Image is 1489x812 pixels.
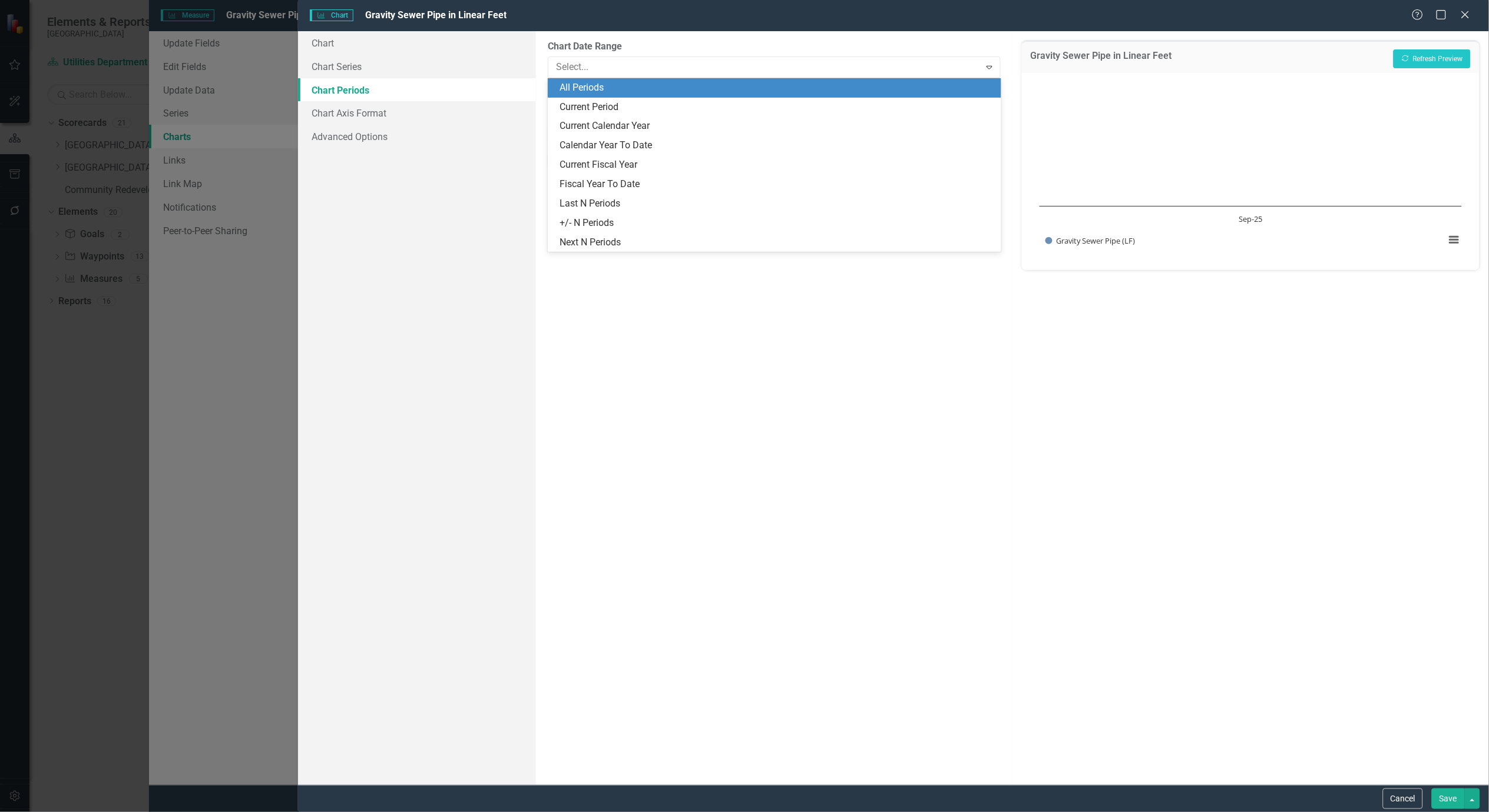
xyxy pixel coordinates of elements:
[298,125,536,148] a: Advanced Options
[1239,214,1263,224] text: Sep-25
[560,236,994,249] div: Next N Periods
[298,101,536,125] a: Chart Axis Format
[560,139,994,152] div: Calendar Year To Date
[560,178,994,191] div: Fiscal Year To Date
[1432,788,1465,809] button: Save
[310,9,353,21] span: Chart
[560,119,994,133] div: Current Calendar Year
[298,78,536,102] a: Chart Periods
[560,158,994,172] div: Current Fiscal Year
[1445,231,1462,248] button: View chart menu, Chart
[1383,788,1423,809] button: Cancel
[560,217,994,230] div: +/- N Periods
[560,101,994,114] div: Current Period
[548,40,1001,54] label: Chart Date Range
[1034,82,1468,258] svg: Interactive chart
[298,31,536,55] a: Chart
[560,197,994,211] div: Last N Periods
[1034,82,1468,258] div: Chart. Highcharts interactive chart.
[298,55,536,78] a: Chart Series
[1031,51,1172,65] h3: Gravity Sewer Pipe in Linear Feet
[1057,235,1136,246] text: Gravity Sewer Pipe (LF)
[1394,49,1471,68] button: Refresh Preview
[365,9,507,21] span: Gravity Sewer Pipe in Linear Feet
[1045,236,1137,246] button: Show Gravity Sewer Pipe (LF)
[560,81,994,95] div: All Periods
